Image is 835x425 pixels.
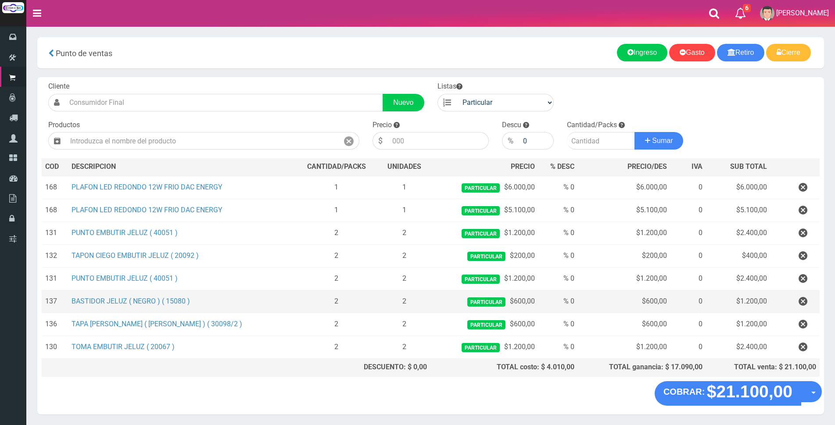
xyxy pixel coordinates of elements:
td: 130 [42,336,68,359]
label: Descu [502,120,521,130]
span: Particular [462,343,500,352]
a: TAPON CIEGO EMBUTIR JELUZ ( 20092 ) [72,251,199,260]
td: $1.200,00 [706,313,770,336]
input: Introduzca el nombre del producto [66,132,339,150]
td: 0 [670,222,706,245]
td: $2.400,00 [706,268,770,290]
span: PRECIO/DES [627,162,667,171]
td: % 0 [538,290,578,313]
div: TOTAL venta: $ 21.100,00 [710,362,816,372]
td: 2 [294,313,378,336]
td: % 0 [538,336,578,359]
td: $1.200,00 [430,336,538,359]
label: Listas [437,82,462,92]
td: $2.400,00 [706,336,770,359]
td: % 0 [538,199,578,222]
a: Gasto [669,44,715,61]
th: COD [42,158,68,176]
td: 2 [378,222,430,245]
th: UNIDADES [378,158,430,176]
td: $1.200,00 [430,222,538,245]
td: % 0 [538,222,578,245]
td: 2 [378,290,430,313]
th: CANTIDAD/PACKS [294,158,378,176]
td: 136 [42,313,68,336]
div: $ [373,132,388,150]
td: 0 [670,176,706,199]
td: 132 [42,245,68,268]
td: 1 [294,199,378,222]
td: $600,00 [430,290,538,313]
div: % [502,132,519,150]
span: Punto de ventas [56,49,112,58]
td: $200,00 [578,245,670,268]
span: [PERSON_NAME] [776,9,829,17]
a: Ingreso [617,44,667,61]
td: $600,00 [578,290,670,313]
span: Particular [462,229,500,238]
span: Particular [467,320,505,329]
button: COBRAR: $21.100,00 [655,381,801,406]
td: $1.200,00 [430,268,538,290]
a: PLAFON LED REDONDO 12W FRIO DAC ENERGY [72,183,222,191]
td: $5.100,00 [430,199,538,222]
span: Particular [462,183,500,193]
span: Particular [462,275,500,284]
td: $1.200,00 [706,290,770,313]
td: 0 [670,268,706,290]
label: Precio [373,120,392,130]
span: Particular [467,252,505,261]
td: 137 [42,290,68,313]
span: SUB TOTAL [730,162,767,172]
strong: COBRAR: [663,387,705,396]
button: Sumar [634,132,684,150]
td: 168 [42,199,68,222]
td: $600,00 [578,313,670,336]
td: 2 [294,268,378,290]
td: $1.200,00 [578,268,670,290]
td: $200,00 [430,245,538,268]
td: % 0 [538,176,578,199]
td: 2 [294,336,378,359]
td: $5.100,00 [578,199,670,222]
td: 0 [670,336,706,359]
a: TAPA [PERSON_NAME] ( [PERSON_NAME] ) ( 30098/2 ) [72,320,242,328]
a: Retiro [717,44,765,61]
input: 000 [519,132,554,150]
td: 0 [670,245,706,268]
td: 168 [42,176,68,199]
td: $2.400,00 [706,222,770,245]
td: 2 [378,313,430,336]
a: PUNTO EMBUTIR JELUZ ( 40051 ) [72,229,178,237]
td: 1 [294,176,378,199]
td: 0 [670,199,706,222]
a: Cierre [766,44,811,61]
td: 0 [670,290,706,313]
strong: $21.100,00 [707,382,792,401]
td: 2 [378,336,430,359]
span: PRECIO [511,162,535,172]
a: PUNTO EMBUTIR JELUZ ( 40051 ) [72,274,178,282]
td: $400,00 [706,245,770,268]
td: 0 [670,313,706,336]
td: % 0 [538,313,578,336]
td: $5.100,00 [706,199,770,222]
span: 6 [743,4,751,12]
td: 1 [378,199,430,222]
td: 2 [378,245,430,268]
td: 2 [294,222,378,245]
img: Logo grande [2,2,24,13]
img: User Image [760,6,774,21]
td: $1.200,00 [578,336,670,359]
td: 2 [294,245,378,268]
td: $1.200,00 [578,222,670,245]
td: $600,00 [430,313,538,336]
td: 2 [294,290,378,313]
input: Consumidor Final [65,94,383,111]
td: $6.000,00 [706,176,770,199]
input: 000 [388,132,489,150]
span: % DESC [550,162,574,171]
span: Particular [462,206,500,215]
span: Sumar [652,137,673,144]
span: CRIPCION [84,162,116,171]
